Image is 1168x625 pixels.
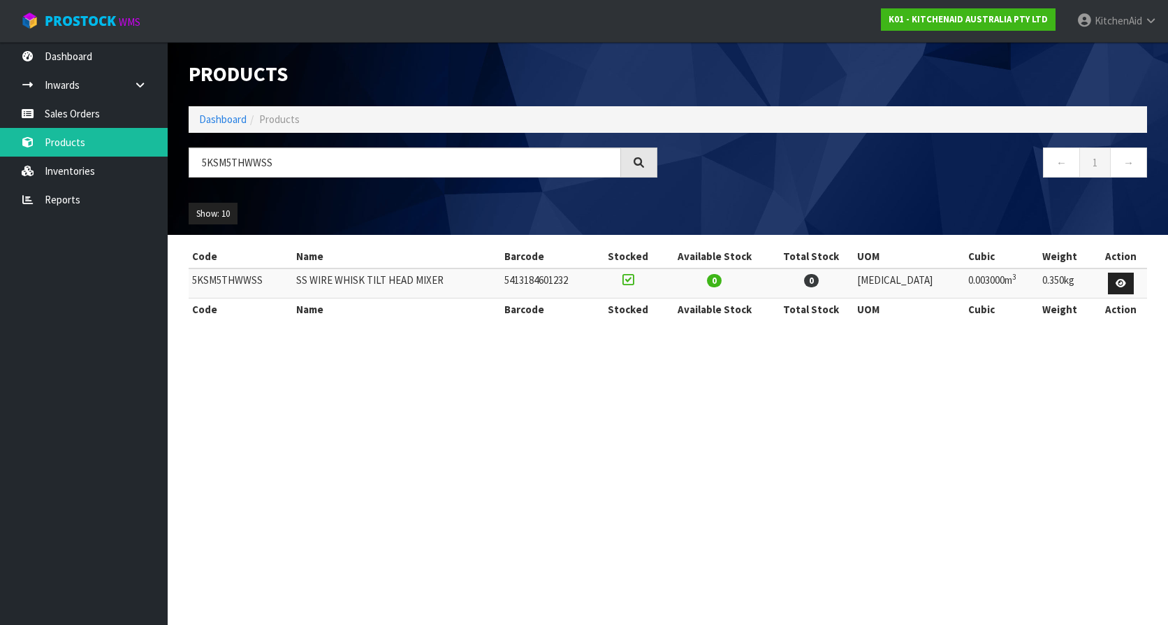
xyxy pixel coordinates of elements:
[293,299,501,321] th: Name
[965,299,1039,321] th: Cubic
[293,245,501,268] th: Name
[189,268,293,299] td: 5KSM5THWWSS
[660,299,769,321] th: Available Stock
[293,268,501,299] td: SS WIRE WHISK TILT HEAD MIXER
[1039,268,1095,299] td: 0.350kg
[854,299,965,321] th: UOM
[1043,148,1080,178] a: ←
[1095,299,1147,321] th: Action
[501,299,596,321] th: Barcode
[889,13,1048,25] strong: K01 - KITCHENAID AUSTRALIA PTY LTD
[965,245,1039,268] th: Cubic
[1079,148,1111,178] a: 1
[189,148,621,178] input: Search products
[707,274,722,287] span: 0
[1095,245,1147,268] th: Action
[804,274,819,287] span: 0
[189,63,657,85] h1: Products
[854,268,965,299] td: [MEDICAL_DATA]
[1012,272,1016,282] sup: 3
[660,245,769,268] th: Available Stock
[1039,245,1095,268] th: Weight
[1095,14,1142,27] span: KitchenAid
[45,12,116,30] span: ProStock
[1039,299,1095,321] th: Weight
[769,299,854,321] th: Total Stock
[189,299,293,321] th: Code
[119,15,140,29] small: WMS
[769,245,854,268] th: Total Stock
[678,148,1147,182] nav: Page navigation
[596,245,660,268] th: Stocked
[199,113,247,126] a: Dashboard
[189,245,293,268] th: Code
[501,245,596,268] th: Barcode
[965,268,1039,299] td: 0.003000m
[189,203,238,225] button: Show: 10
[596,299,660,321] th: Stocked
[21,12,38,29] img: cube-alt.png
[501,268,596,299] td: 5413184601232
[854,245,965,268] th: UOM
[1110,148,1147,178] a: →
[259,113,300,126] span: Products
